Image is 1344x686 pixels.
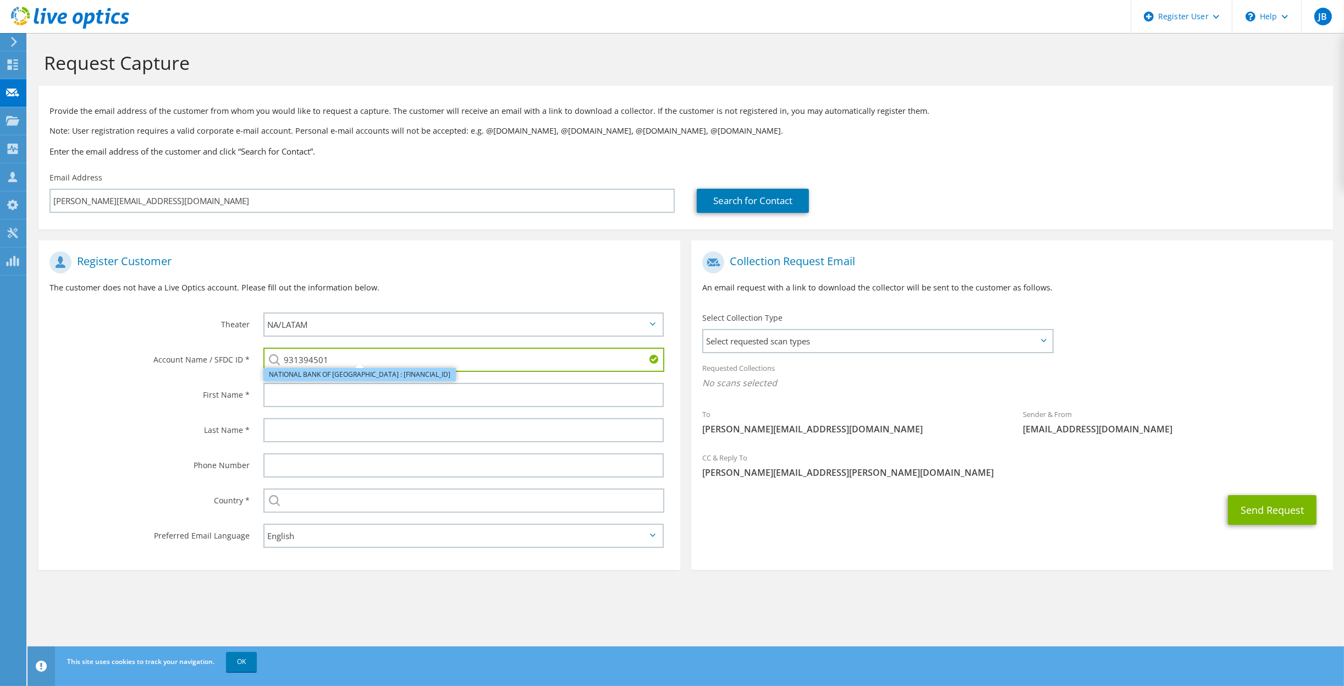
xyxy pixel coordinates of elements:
[691,403,1012,441] div: To
[703,330,1052,352] span: Select requested scan types
[702,312,783,323] label: Select Collection Type
[49,418,250,436] label: Last Name *
[49,251,664,273] h1: Register Customer
[1228,495,1317,525] button: Send Request
[49,312,250,330] label: Theater
[49,453,250,471] label: Phone Number
[702,251,1317,273] h1: Collection Request Email
[691,446,1333,484] div: CC & Reply To
[1314,8,1332,25] span: JB
[49,524,250,541] label: Preferred Email Language
[691,356,1333,397] div: Requested Collections
[44,51,1322,74] h1: Request Capture
[49,383,250,400] label: First Name *
[702,423,1001,435] span: [PERSON_NAME][EMAIL_ADDRESS][DOMAIN_NAME]
[263,368,456,381] li: NATIONAL BANK OF CANADA : 931394501
[1246,12,1255,21] svg: \n
[1012,403,1332,441] div: Sender & From
[702,282,1322,294] p: An email request with a link to download the collector will be sent to the customer as follows.
[49,282,669,294] p: The customer does not have a Live Optics account. Please fill out the information below.
[702,377,1322,389] span: No scans selected
[49,105,1322,117] p: Provide the email address of the customer from whom you would like to request a capture. The cust...
[226,652,257,672] a: OK
[1023,423,1321,435] span: [EMAIL_ADDRESS][DOMAIN_NAME]
[49,348,250,365] label: Account Name / SFDC ID *
[67,657,214,666] span: This site uses cookies to track your navigation.
[702,467,1322,479] span: [PERSON_NAME][EMAIL_ADDRESS][PERSON_NAME][DOMAIN_NAME]
[49,489,250,506] label: Country *
[49,145,1322,157] h3: Enter the email address of the customer and click “Search for Contact”.
[49,125,1322,137] p: Note: User registration requires a valid corporate e-mail account. Personal e-mail accounts will ...
[697,189,809,213] a: Search for Contact
[49,172,102,183] label: Email Address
